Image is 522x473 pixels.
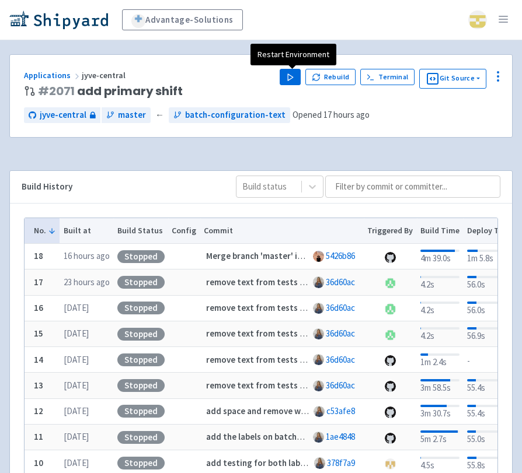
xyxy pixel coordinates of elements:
div: 5m 2.7s [420,428,460,446]
button: Rebuild [305,69,356,85]
span: batch-configuration-text [185,108,286,122]
time: 23 hours ago [64,276,110,288]
span: add primary shift [38,85,183,98]
button: Play [280,69,301,85]
a: Terminal [360,69,415,85]
a: 36d60ac [326,380,355,391]
div: Stopped [117,379,165,392]
div: 55.8s [467,454,513,472]
time: 16 hours ago [64,250,110,261]
strong: remove text from tests too [206,276,314,288]
div: Stopped [117,457,165,470]
time: [DATE] [64,302,89,313]
strong: Merge branch 'master' into batch-configuration-text [206,250,413,261]
strong: remove text from tests too [206,354,314,365]
div: 56.9s [467,325,513,343]
div: 3m 30.7s [420,402,460,421]
div: - [467,352,513,368]
a: #2071 [38,83,75,99]
a: c53afe8 [326,405,355,416]
a: 36d60ac [326,328,355,339]
span: Opened [293,109,370,120]
b: 10 [34,457,43,468]
a: 1ae4848 [326,431,355,442]
div: 1m 5.8s [467,247,513,265]
b: 18 [34,250,43,261]
div: 3m 58.5s [420,377,460,395]
b: 12 [34,405,43,416]
b: 13 [34,380,43,391]
th: Commit [200,218,364,244]
div: Stopped [117,302,165,314]
button: No. [34,225,56,237]
div: Stopped [117,276,165,289]
a: 36d60ac [326,302,355,313]
div: Build History [22,180,217,194]
th: Config [168,218,200,244]
time: [DATE] [64,405,89,416]
b: 14 [34,354,43,365]
div: 4.2s [420,299,460,317]
strong: remove text from tests too [206,328,314,339]
div: 56.0s [467,299,513,317]
b: 17 [34,276,43,288]
time: [DATE] [64,431,89,442]
time: 17 hours ago [323,109,370,120]
div: Stopped [117,250,165,263]
th: Build Time [417,218,464,244]
time: [DATE] [64,457,89,468]
div: 55.4s [467,402,513,421]
div: 56.0s [467,274,513,292]
div: Stopped [117,328,165,341]
span: jyve-central [40,108,86,122]
b: 11 [34,431,43,442]
th: Build Status [113,218,168,244]
div: 4.2s [420,274,460,292]
b: 16 [34,302,43,313]
strong: remove text from tests too [206,380,314,391]
strong: add testing for both labels [206,457,311,468]
div: 55.0s [467,428,513,446]
time: [DATE] [64,380,89,391]
div: Stopped [117,405,165,418]
div: 1m 2.4s [420,351,460,369]
span: ← [155,108,164,122]
b: 15 [34,328,43,339]
a: 36d60ac [326,354,355,365]
strong: remove text from tests too [206,302,314,313]
strong: add space and remove words after optimize [206,405,378,416]
strong: add the labels on batchdetails [206,431,324,442]
a: batch-configuration-text [169,107,290,123]
div: 4.5s [420,454,460,472]
th: Triggered By [364,218,417,244]
div: 4m 39.0s [420,247,460,265]
input: Filter by commit or committer... [325,176,500,198]
span: master [118,108,146,122]
a: 378f7a9 [327,457,355,468]
div: Stopped [117,353,165,366]
time: [DATE] [64,328,89,339]
div: 4.2s [420,325,460,343]
time: [DATE] [64,354,89,365]
div: 55.4s [467,377,513,395]
a: Applications [24,70,82,80]
a: jyve-central [24,107,100,123]
a: 36d60ac [326,276,355,288]
a: master [102,107,151,123]
img: Shipyard logo [9,10,108,29]
div: Stopped [117,431,165,444]
a: Advantage-Solutions [122,9,243,30]
th: Deploy Time [463,218,516,244]
span: jyve-central [82,70,127,80]
button: Git Source [419,69,486,89]
th: Built at [60,218,113,244]
a: 5426b86 [326,250,355,261]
